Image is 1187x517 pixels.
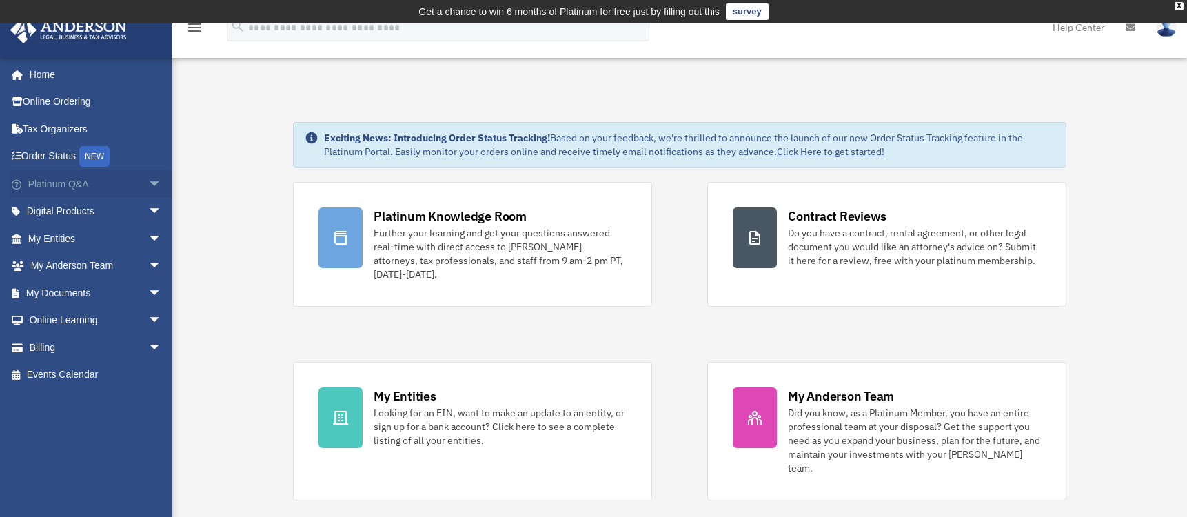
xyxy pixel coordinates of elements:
div: Get a chance to win 6 months of Platinum for free just by filling out this [418,3,720,20]
span: arrow_drop_down [148,334,176,362]
div: Looking for an EIN, want to make an update to an entity, or sign up for a bank account? Click her... [374,406,627,447]
span: arrow_drop_down [148,307,176,335]
div: Contract Reviews [788,207,886,225]
span: arrow_drop_down [148,252,176,281]
div: NEW [79,146,110,167]
a: Order StatusNEW [10,143,183,171]
span: arrow_drop_down [148,225,176,253]
a: Online Ordering [10,88,183,116]
span: arrow_drop_down [148,170,176,199]
div: My Anderson Team [788,387,894,405]
div: Platinum Knowledge Room [374,207,527,225]
a: Billingarrow_drop_down [10,334,183,361]
a: My Anderson Teamarrow_drop_down [10,252,183,280]
span: arrow_drop_down [148,198,176,226]
div: close [1175,2,1184,10]
a: menu [186,24,203,36]
a: My Entities Looking for an EIN, want to make an update to an entity, or sign up for a bank accoun... [293,362,652,500]
a: Contract Reviews Do you have a contract, rental agreement, or other legal document you would like... [707,182,1066,307]
a: My Anderson Team Did you know, as a Platinum Member, you have an entire professional team at your... [707,362,1066,500]
a: Click Here to get started! [777,145,884,158]
a: Platinum Knowledge Room Further your learning and get your questions answered real-time with dire... [293,182,652,307]
div: Based on your feedback, we're thrilled to announce the launch of our new Order Status Tracking fe... [324,131,1055,159]
div: Do you have a contract, rental agreement, or other legal document you would like an attorney's ad... [788,226,1041,267]
a: Events Calendar [10,361,183,389]
i: search [230,19,245,34]
div: My Entities [374,387,436,405]
strong: Exciting News: Introducing Order Status Tracking! [324,132,550,144]
a: Digital Productsarrow_drop_down [10,198,183,225]
a: Online Learningarrow_drop_down [10,307,183,334]
img: User Pic [1156,17,1177,37]
a: survey [726,3,769,20]
a: My Entitiesarrow_drop_down [10,225,183,252]
a: My Documentsarrow_drop_down [10,279,183,307]
a: Tax Organizers [10,115,183,143]
img: Anderson Advisors Platinum Portal [6,17,131,43]
i: menu [186,19,203,36]
div: Further your learning and get your questions answered real-time with direct access to [PERSON_NAM... [374,226,627,281]
span: arrow_drop_down [148,279,176,307]
a: Home [10,61,176,88]
a: Platinum Q&Aarrow_drop_down [10,170,183,198]
div: Did you know, as a Platinum Member, you have an entire professional team at your disposal? Get th... [788,406,1041,475]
